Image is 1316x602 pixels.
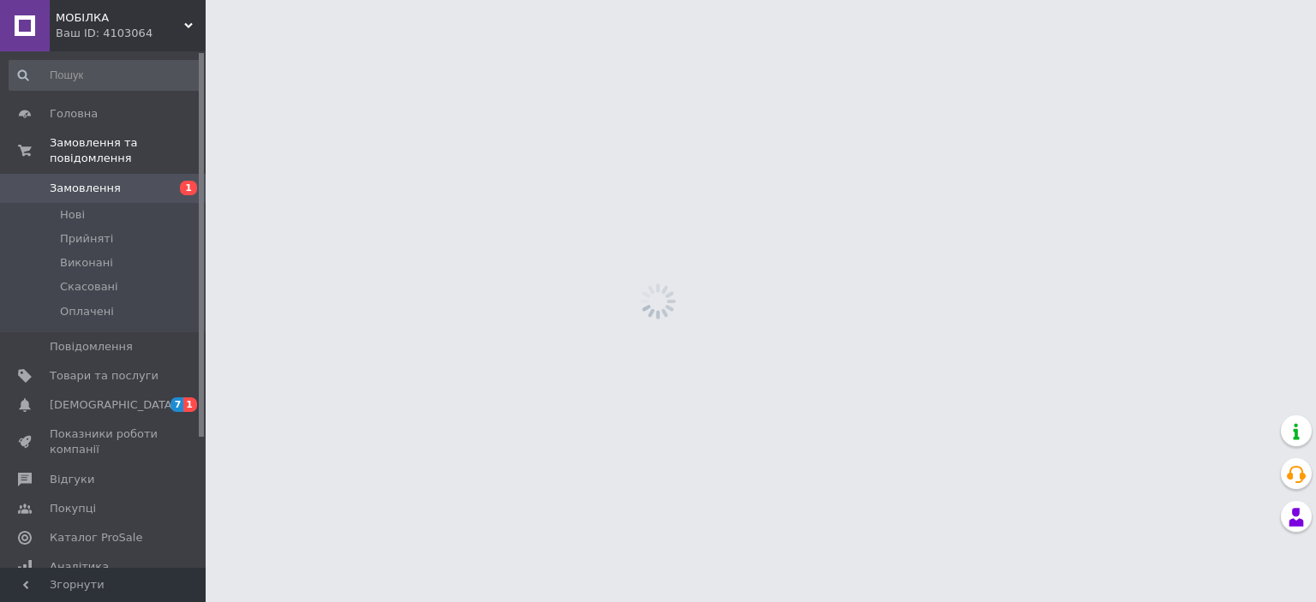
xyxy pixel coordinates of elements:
span: Головна [50,106,98,122]
span: Замовлення [50,181,121,196]
span: Товари та послуги [50,368,159,384]
span: 1 [183,397,197,412]
input: Пошук [9,60,202,91]
div: Ваш ID: 4103064 [56,26,206,41]
span: 1 [180,181,197,195]
span: [DEMOGRAPHIC_DATA] [50,397,176,413]
span: Оплачені [60,304,114,319]
span: Каталог ProSale [50,530,142,545]
span: Повідомлення [50,339,133,355]
span: МОБІЛКА [56,10,184,26]
span: Замовлення та повідомлення [50,135,206,166]
span: 7 [170,397,184,412]
span: Аналітика [50,559,109,575]
span: Покупці [50,501,96,516]
span: Відгуки [50,472,94,487]
span: Скасовані [60,279,118,295]
span: Прийняті [60,231,113,247]
span: Нові [60,207,85,223]
span: Показники роботи компанії [50,426,159,457]
span: Виконані [60,255,113,271]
